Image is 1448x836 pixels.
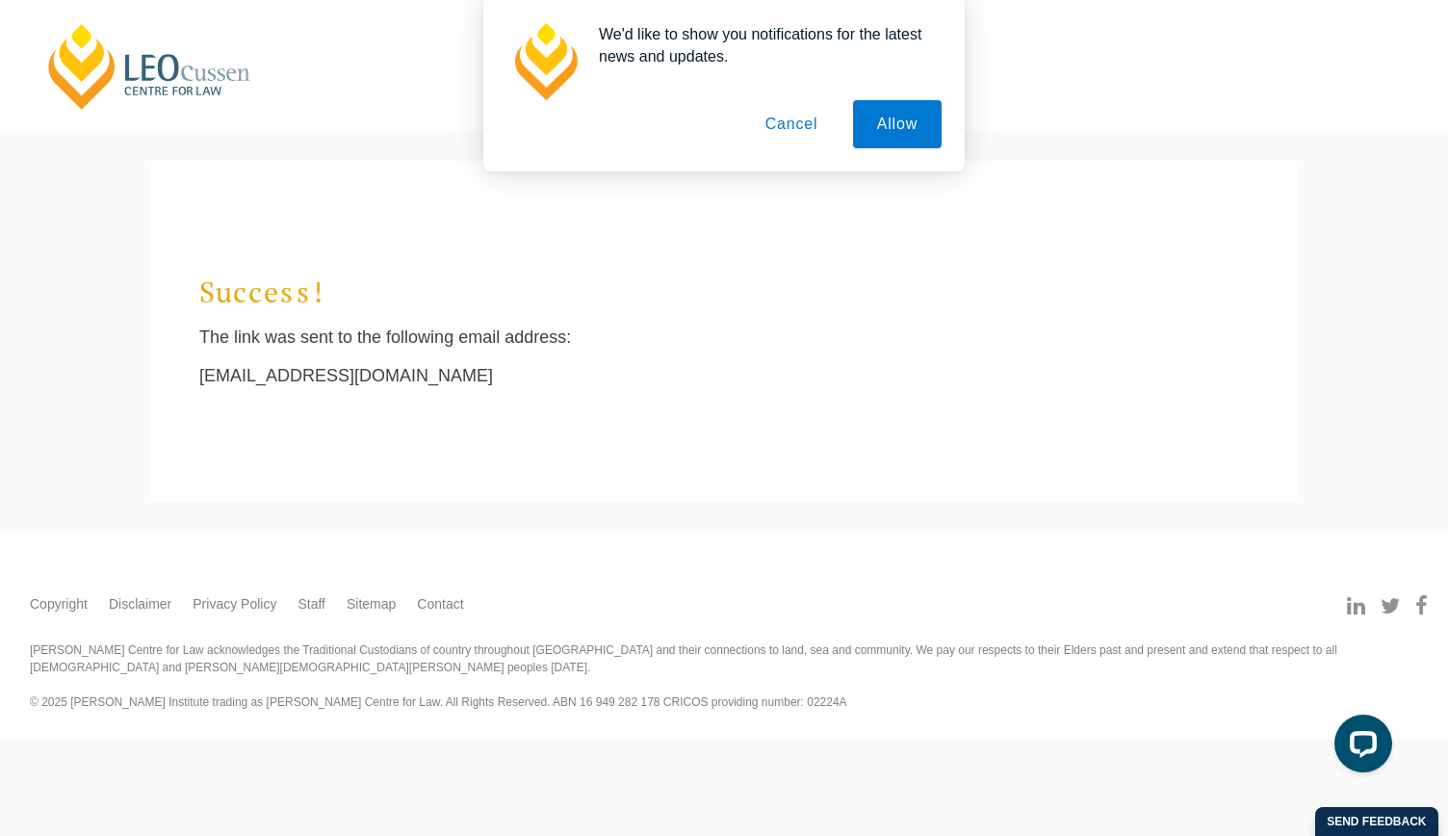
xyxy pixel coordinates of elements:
a: Sitemap [347,594,396,614]
button: Allow [853,100,942,148]
a: Staff [297,594,325,614]
a: Privacy Policy [193,594,276,614]
a: Contact [417,594,463,614]
p: The link was sent to the following email address: [199,327,1249,347]
iframe: LiveChat chat widget [1319,707,1400,788]
p: [EMAIL_ADDRESS][DOMAIN_NAME] [199,366,1249,385]
div: We'd like to show you notifications for the latest news and updates. [583,23,942,67]
div: [PERSON_NAME] Centre for Law acknowledges the Traditional Custodians of country throughout [GEOGR... [30,641,1418,711]
a: Disclaimer [109,594,171,614]
img: notification icon [506,23,583,100]
button: Cancel [741,100,842,148]
h3: Success! [199,276,1249,308]
a: Copyright [30,594,88,614]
